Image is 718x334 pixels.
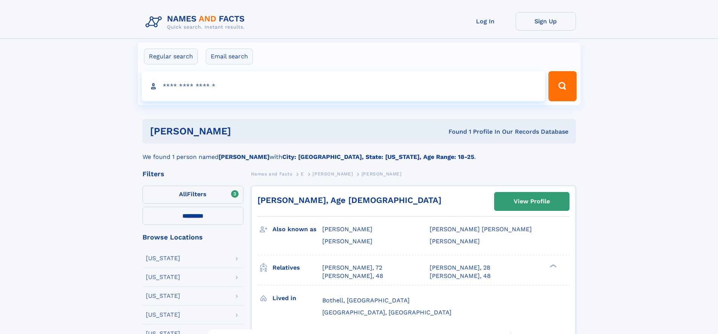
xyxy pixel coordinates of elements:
label: Email search [206,49,253,64]
div: Browse Locations [142,234,243,241]
a: [PERSON_NAME], Age [DEMOGRAPHIC_DATA] [257,195,441,205]
h3: Also known as [273,223,322,236]
span: [PERSON_NAME] [312,171,353,177]
b: City: [GEOGRAPHIC_DATA], State: [US_STATE], Age Range: 18-25 [282,153,474,160]
div: [US_STATE] [146,312,180,318]
span: E [301,171,304,177]
a: E [301,169,304,178]
span: Bothell, [GEOGRAPHIC_DATA] [322,297,410,304]
h1: [PERSON_NAME] [150,127,340,136]
span: All [179,191,187,198]
div: [US_STATE] [146,255,180,261]
img: Logo Names and Facts [142,12,251,32]
span: [PERSON_NAME] [PERSON_NAME] [430,226,532,233]
h3: Relatives [273,261,322,274]
a: Sign Up [516,12,576,31]
a: Log In [455,12,516,31]
a: [PERSON_NAME], 48 [430,272,491,280]
a: View Profile [494,192,569,210]
span: [PERSON_NAME] [430,238,480,245]
div: [US_STATE] [146,274,180,280]
span: [PERSON_NAME] [361,171,402,177]
div: ❯ [548,263,557,268]
a: Names and Facts [251,169,292,178]
div: [US_STATE] [146,293,180,299]
label: Regular search [144,49,198,64]
div: Found 1 Profile In Our Records Database [340,128,568,136]
b: [PERSON_NAME] [219,153,269,160]
span: [PERSON_NAME] [322,238,372,245]
button: Search Button [548,71,576,101]
input: search input [142,71,545,101]
span: [PERSON_NAME] [322,226,372,233]
div: View Profile [514,193,550,210]
a: [PERSON_NAME] [312,169,353,178]
a: [PERSON_NAME], 28 [430,264,490,272]
span: [GEOGRAPHIC_DATA], [GEOGRAPHIC_DATA] [322,309,452,316]
a: [PERSON_NAME], 72 [322,264,382,272]
label: Filters [142,186,243,204]
a: [PERSON_NAME], 48 [322,272,383,280]
div: Filters [142,171,243,177]
div: We found 1 person named with . [142,143,576,162]
h3: Lived in [273,292,322,305]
